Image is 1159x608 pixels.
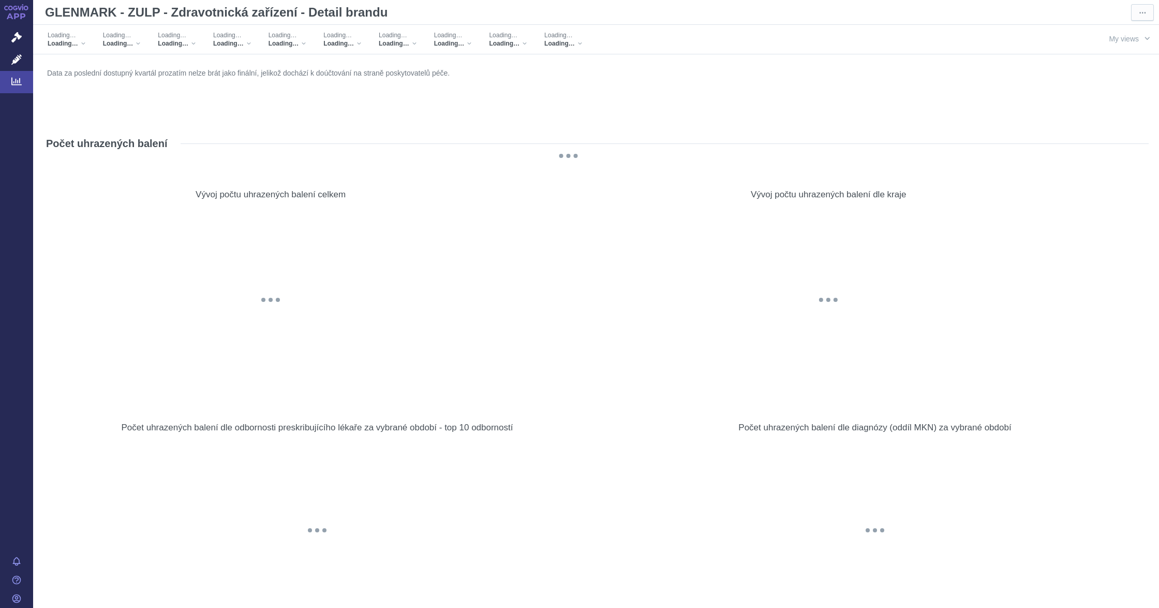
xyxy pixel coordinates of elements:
div: Show as table [554,399,572,418]
div: Loading…Loading… [153,28,201,50]
div: Loading…Loading… [539,28,587,50]
span: Loading… [213,31,242,39]
div: Vývoj počtu uhrazených balení dle kraje [751,189,907,200]
h2: Počet uhrazených balení [46,137,168,150]
span: Loading… [434,31,463,39]
div: Show as table [1111,399,1130,418]
span: Loading… [48,39,78,48]
span: Loading… [379,39,409,48]
span: Loading… [379,31,407,39]
span: Loading… [103,39,133,48]
div: Loading…Loading… [42,28,91,50]
span: Loading… [544,31,573,39]
span: Loading… [158,31,186,39]
span: Loading… [323,31,352,39]
span: Loading… [434,39,465,48]
span: Loading… [103,31,131,39]
div: Loading…Loading… [318,28,366,50]
p: Data za poslední dostupný kvartál prozatím nelze brát jako finální, jelikož dochází k doúčtování ... [47,68,1145,78]
span: Loading… [544,39,575,48]
button: My views [1099,28,1159,48]
div: Loading…Loading… [429,28,477,50]
div: Loading…Loading… [208,28,256,50]
span: Loading… [269,39,299,48]
div: Loading…Loading… [263,28,311,50]
div: Description [1088,399,1106,418]
div: Loading…Loading… [374,28,422,50]
span: ⋯ [1139,8,1146,18]
h1: GLENMARK - ZULP - Zdravotnická zařízení - Detail brandu [41,2,393,23]
span: Loading… [158,39,188,48]
div: Description [530,399,548,418]
div: More actions [1135,399,1154,418]
div: Loading…Loading… [98,28,146,50]
span: Loading… [48,31,76,39]
div: More actions [484,166,503,185]
span: Loading… [269,31,297,39]
span: Loading… [489,39,519,48]
span: My views [1109,35,1139,43]
span: Loading… [489,31,517,39]
div: More actions [577,399,596,418]
div: Loading…Loading… [484,28,532,50]
button: More actions [1131,4,1154,21]
div: More actions [1135,166,1154,185]
div: Vývoj počtu uhrazených balení celkem [196,189,346,200]
span: Loading… [213,39,244,48]
div: Filters [41,25,1074,54]
span: Loading… [323,39,354,48]
div: Show as table [460,166,479,185]
div: Show as table [1111,166,1130,185]
div: Počet uhrazených balení dle diagnózy (oddíl MKN) za vybrané období [738,422,1011,433]
div: Počet uhrazených balení dle odbornosti preskribujícího lékaře za vybrané období - top 10 odborností [122,422,513,433]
